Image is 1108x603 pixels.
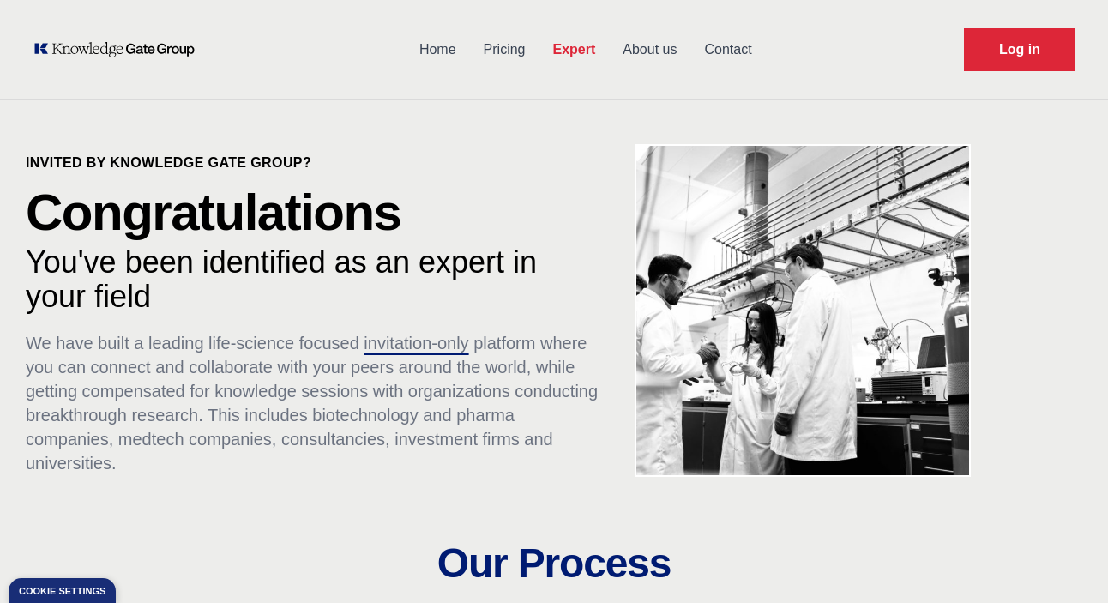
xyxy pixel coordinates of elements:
[364,334,468,353] span: invitation-only
[636,146,969,475] img: KOL management, KEE, Therapy area experts
[609,27,690,72] a: About us
[690,27,765,72] a: Contact
[26,331,602,475] p: We have built a leading life-science focused platform where you can connect and collaborate with ...
[19,587,105,596] div: Cookie settings
[26,153,602,173] p: Invited by Knowledge Gate Group?
[539,27,609,72] a: Expert
[964,28,1075,71] a: Request Demo
[26,245,602,314] p: You've been identified as an expert in your field
[470,27,539,72] a: Pricing
[33,41,207,58] a: KOL Knowledge Platform: Talk to Key External Experts (KEE)
[26,187,602,238] p: Congratulations
[1022,521,1108,603] iframe: Chat Widget
[406,27,470,72] a: Home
